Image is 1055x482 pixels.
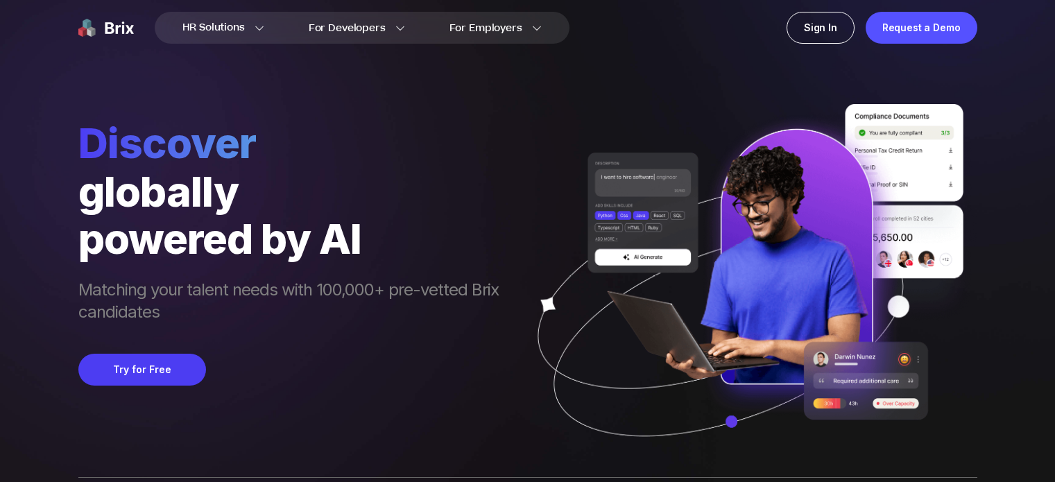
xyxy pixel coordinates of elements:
[78,118,513,168] span: Discover
[78,354,206,386] button: Try for Free
[78,215,513,262] div: powered by AI
[78,279,513,326] span: Matching your talent needs with 100,000+ pre-vetted Brix candidates
[182,17,245,39] span: HR Solutions
[78,168,513,215] div: globally
[309,21,386,35] span: For Developers
[449,21,522,35] span: For Employers
[866,12,977,44] a: Request a Demo
[513,104,977,477] img: ai generate
[787,12,855,44] a: Sign In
